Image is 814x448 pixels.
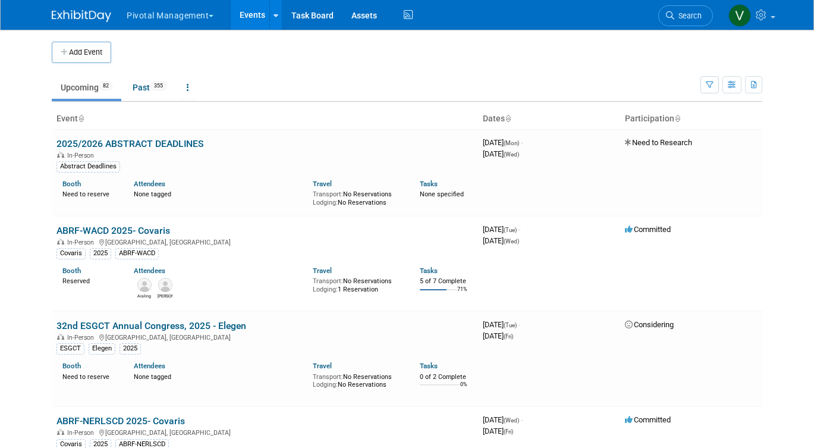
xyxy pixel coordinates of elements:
[313,286,338,293] span: Lodging:
[420,190,464,198] span: None specified
[115,248,159,259] div: ABRF-WACD
[56,161,120,172] div: Abstract Deadlines
[620,109,762,129] th: Participation
[460,381,467,397] td: 0%
[67,239,98,246] span: In-Person
[625,225,671,234] span: Committed
[504,417,519,424] span: (Wed)
[504,333,513,340] span: (Fri)
[56,138,204,149] a: 2025/2026 ABSTRACT DEADLINES
[134,362,165,370] a: Attendees
[313,190,343,198] span: Transport:
[420,267,438,275] a: Tasks
[57,152,64,158] img: In-Person Event
[518,320,520,329] span: -
[420,373,473,381] div: 0 of 2 Complete
[478,109,620,129] th: Dates
[67,429,98,437] span: In-Person
[504,428,513,435] span: (Fri)
[504,322,517,328] span: (Tue)
[504,140,519,146] span: (Mon)
[313,373,343,381] span: Transport:
[483,415,523,424] span: [DATE]
[728,4,751,27] img: Valerie Weld
[62,188,116,199] div: Need to reserve
[483,149,519,158] span: [DATE]
[483,138,523,147] span: [DATE]
[625,320,674,329] span: Considering
[313,180,332,188] a: Travel
[483,225,520,234] span: [DATE]
[313,267,332,275] a: Travel
[62,275,116,286] div: Reserved
[67,152,98,159] span: In-Person
[158,278,172,292] img: Sujash Chatterjee
[90,248,111,259] div: 2025
[483,320,520,329] span: [DATE]
[313,362,332,370] a: Travel
[137,278,152,292] img: Aisling Power
[483,331,513,340] span: [DATE]
[56,225,170,236] a: ABRF-WACD 2025- Covaris
[313,199,338,206] span: Lodging:
[99,82,112,90] span: 82
[57,239,64,245] img: In-Person Event
[521,415,523,424] span: -
[67,334,98,342] span: In-Person
[158,292,172,299] div: Sujash Chatterjee
[313,371,402,389] div: No Reservations No Reservations
[56,427,473,437] div: [GEOGRAPHIC_DATA], [GEOGRAPHIC_DATA]
[625,138,692,147] span: Need to Research
[137,292,152,299] div: Aisling Power
[457,286,467,302] td: 71%
[57,429,64,435] img: In-Person Event
[313,381,338,389] span: Lodging:
[120,343,141,354] div: 2025
[56,248,86,259] div: Covaris
[57,334,64,340] img: In-Person Event
[62,180,81,188] a: Booth
[56,415,185,427] a: ABRF-NERLSCD 2025- Covaris
[420,277,473,286] div: 5 of 7 Complete
[658,5,713,26] a: Search
[62,362,81,370] a: Booth
[52,76,121,99] a: Upcoming82
[674,11,702,20] span: Search
[483,427,513,436] span: [DATE]
[313,188,402,206] div: No Reservations No Reservations
[134,188,303,199] div: None tagged
[505,114,511,123] a: Sort by Start Date
[504,227,517,233] span: (Tue)
[56,332,473,342] div: [GEOGRAPHIC_DATA], [GEOGRAPHIC_DATA]
[625,415,671,424] span: Committed
[483,236,519,245] span: [DATE]
[504,238,519,245] span: (Wed)
[521,138,523,147] span: -
[62,267,81,275] a: Booth
[56,343,84,354] div: ESGCT
[56,320,246,331] a: 32nd ESGCT Annual Congress, 2025 - Elegen
[56,237,473,246] div: [GEOGRAPHIC_DATA], [GEOGRAPHIC_DATA]
[89,343,115,354] div: Elegen
[504,151,519,158] span: (Wed)
[124,76,175,99] a: Past355
[52,42,111,63] button: Add Event
[313,277,343,285] span: Transport:
[420,180,438,188] a: Tasks
[52,109,478,129] th: Event
[674,114,680,123] a: Sort by Participation Type
[150,82,166,90] span: 355
[313,275,402,293] div: No Reservations 1 Reservation
[78,114,84,123] a: Sort by Event Name
[420,362,438,370] a: Tasks
[518,225,520,234] span: -
[134,371,303,381] div: None tagged
[62,371,116,381] div: Need to reserve
[52,10,111,22] img: ExhibitDay
[134,267,165,275] a: Attendees
[134,180,165,188] a: Attendees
